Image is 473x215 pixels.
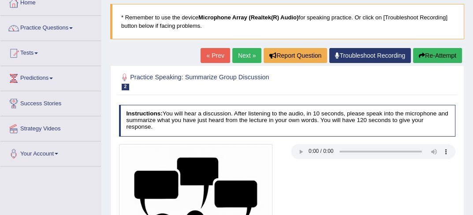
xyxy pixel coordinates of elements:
a: Practice Questions [0,16,101,38]
button: Re-Attempt [413,48,462,63]
a: Predictions [0,66,101,88]
b: Instructions: [126,110,162,117]
a: Next » [232,48,261,63]
span: 2 [122,84,130,90]
a: Success Stories [0,91,101,113]
a: Your Account [0,141,101,163]
button: Report Question [264,48,327,63]
h4: You will hear a discussion. After listening to the audio, in 10 seconds, please speak into the mi... [119,105,456,137]
a: « Prev [201,48,230,63]
a: Strategy Videos [0,116,101,138]
blockquote: * Remember to use the device for speaking practice. Or click on [Troubleshoot Recording] button b... [110,4,464,39]
h2: Practice Speaking: Summarize Group Discussion [119,72,328,90]
b: Microphone Array (Realtek(R) Audio) [198,14,298,21]
a: Troubleshoot Recording [329,48,411,63]
a: Tests [0,41,101,63]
